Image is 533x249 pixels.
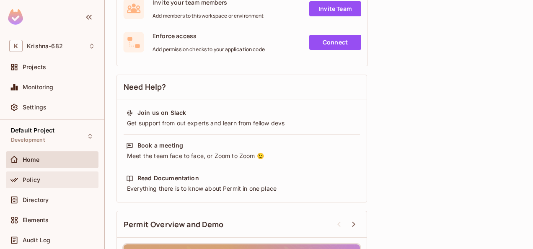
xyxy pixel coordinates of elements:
[23,156,40,163] span: Home
[23,237,50,244] span: Audit Log
[137,141,183,150] div: Book a meeting
[11,137,45,143] span: Development
[23,104,47,111] span: Settings
[153,46,265,53] span: Add permission checks to your application code
[8,9,23,25] img: SReyMgAAAABJRU5ErkJggg==
[309,1,361,16] a: Invite Team
[23,197,49,203] span: Directory
[9,40,23,52] span: K
[126,184,357,193] div: Everything there is to know about Permit in one place
[27,43,63,49] span: Workspace: Krishna-682
[126,119,357,127] div: Get support from out experts and learn from fellow devs
[23,217,49,223] span: Elements
[137,174,199,182] div: Read Documentation
[126,152,357,160] div: Meet the team face to face, or Zoom to Zoom 😉
[23,176,40,183] span: Policy
[23,84,54,91] span: Monitoring
[153,13,264,19] span: Add members to this workspace or environment
[124,219,224,230] span: Permit Overview and Demo
[137,109,186,117] div: Join us on Slack
[11,127,54,134] span: Default Project
[309,35,361,50] a: Connect
[124,82,166,92] span: Need Help?
[153,32,265,40] span: Enforce access
[23,64,46,70] span: Projects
